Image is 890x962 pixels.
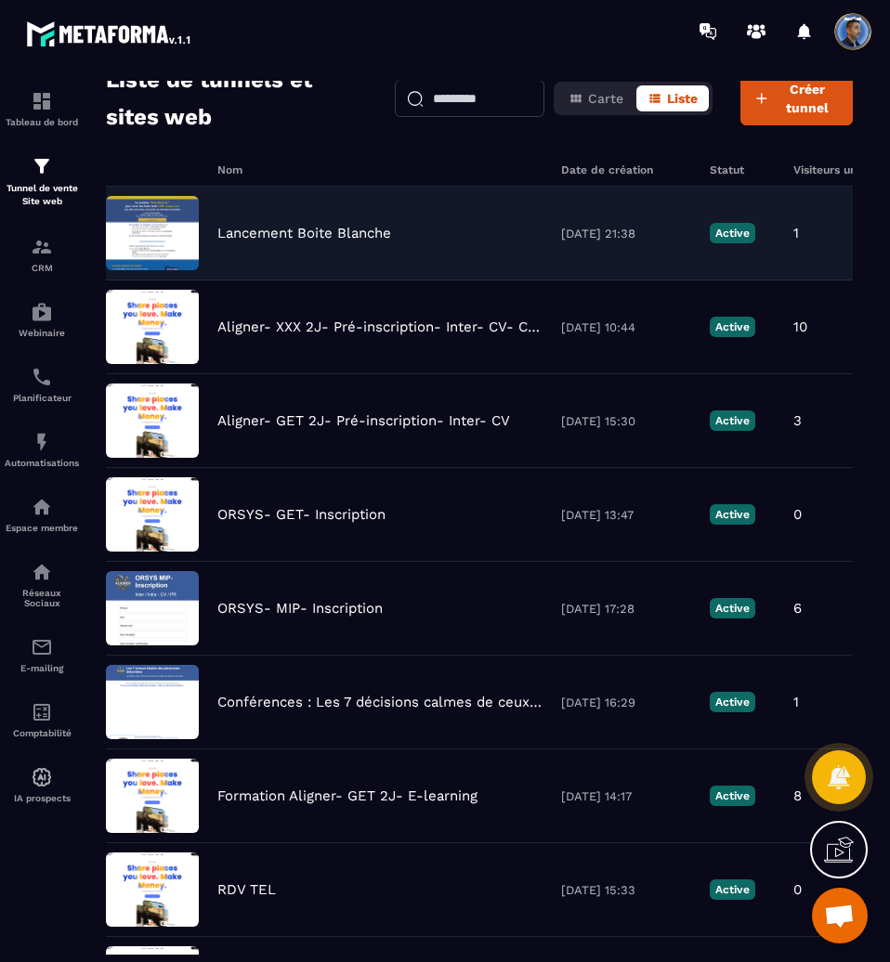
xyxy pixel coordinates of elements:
p: [DATE] 14:17 [561,789,691,803]
a: formationformationCRM [5,222,79,287]
p: Planificateur [5,393,79,403]
p: [DATE] 13:47 [561,508,691,522]
p: Formation Aligner- GET 2J- E-learning [217,787,478,804]
p: Automatisations [5,458,79,468]
p: Active [710,879,755,900]
p: CRM [5,263,79,273]
a: automationsautomationsAutomatisations [5,417,79,482]
img: formation [31,236,53,258]
button: Créer tunnel [740,71,853,125]
h2: Liste de tunnels et sites web [106,61,367,136]
img: image [106,196,199,270]
a: automationsautomationsWebinaire [5,287,79,352]
img: image [106,759,199,833]
p: [DATE] 10:44 [561,320,691,334]
p: Active [710,223,755,243]
a: social-networksocial-networkRéseaux Sociaux [5,547,79,622]
div: Ouvrir le chat [812,888,868,943]
p: Espace membre [5,523,79,533]
p: Tableau de bord [5,117,79,127]
p: Active [710,317,755,337]
p: Aligner- XXX 2J- Pré-inscription- Inter- CV- Copy [217,318,543,335]
p: ORSYS- GET- Inscription [217,506,386,523]
img: image [106,290,199,364]
h6: Date de création [561,163,691,176]
span: Carte [588,91,623,106]
p: Active [710,504,755,525]
span: Créer tunnel [775,80,841,117]
img: social-network [31,561,53,583]
button: Liste [636,85,709,111]
a: automationsautomationsEspace membre [5,482,79,547]
h6: Nom [217,163,543,176]
p: Aligner- GET 2J- Pré-inscription- Inter- CV [217,412,510,429]
img: automations [31,496,53,518]
p: [DATE] 17:28 [561,602,691,616]
p: Active [710,598,755,618]
a: formationformationTunnel de vente Site web [5,141,79,222]
img: formation [31,90,53,112]
a: schedulerschedulerPlanificateur [5,352,79,417]
p: RDV TEL [217,881,276,898]
p: Active [710,410,755,431]
img: image [106,383,199,458]
p: [DATE] 15:30 [561,414,691,428]
p: [DATE] 15:33 [561,883,691,897]
p: Réseaux Sociaux [5,588,79,608]
img: automations [31,766,53,788]
p: E-mailing [5,663,79,673]
h6: Visiteurs uniques [793,163,886,176]
p: Conférences : Les 7 décisions calmes de ceux que rien ne déborde [217,694,543,710]
img: image [106,852,199,927]
img: logo [26,17,193,50]
p: ORSYS- MIP- Inscription [217,600,383,617]
p: Active [710,692,755,712]
img: image [106,477,199,552]
img: image [106,571,199,645]
p: Webinaire [5,328,79,338]
img: automations [31,301,53,323]
span: Liste [667,91,698,106]
a: emailemailE-mailing [5,622,79,687]
p: 6 [793,600,802,617]
p: [DATE] 16:29 [561,695,691,709]
p: Comptabilité [5,728,79,738]
img: accountant [31,701,53,723]
p: 1 [793,225,799,241]
a: accountantaccountantComptabilité [5,687,79,752]
button: Carte [557,85,635,111]
img: formation [31,155,53,177]
img: scheduler [31,366,53,388]
a: formationformationTableau de bord [5,76,79,141]
p: 0 [793,506,802,523]
p: 1 [793,694,799,710]
img: automations [31,431,53,453]
p: 8 [793,787,802,804]
p: Active [710,786,755,806]
p: 3 [793,412,802,429]
p: Lancement Boite Blanche [217,225,391,241]
img: image [106,665,199,739]
p: 0 [793,881,802,898]
p: [DATE] 21:38 [561,227,691,240]
img: email [31,636,53,658]
p: 10 [793,318,807,335]
p: IA prospects [5,793,79,803]
p: Tunnel de vente Site web [5,182,79,208]
h6: Statut [710,163,775,176]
